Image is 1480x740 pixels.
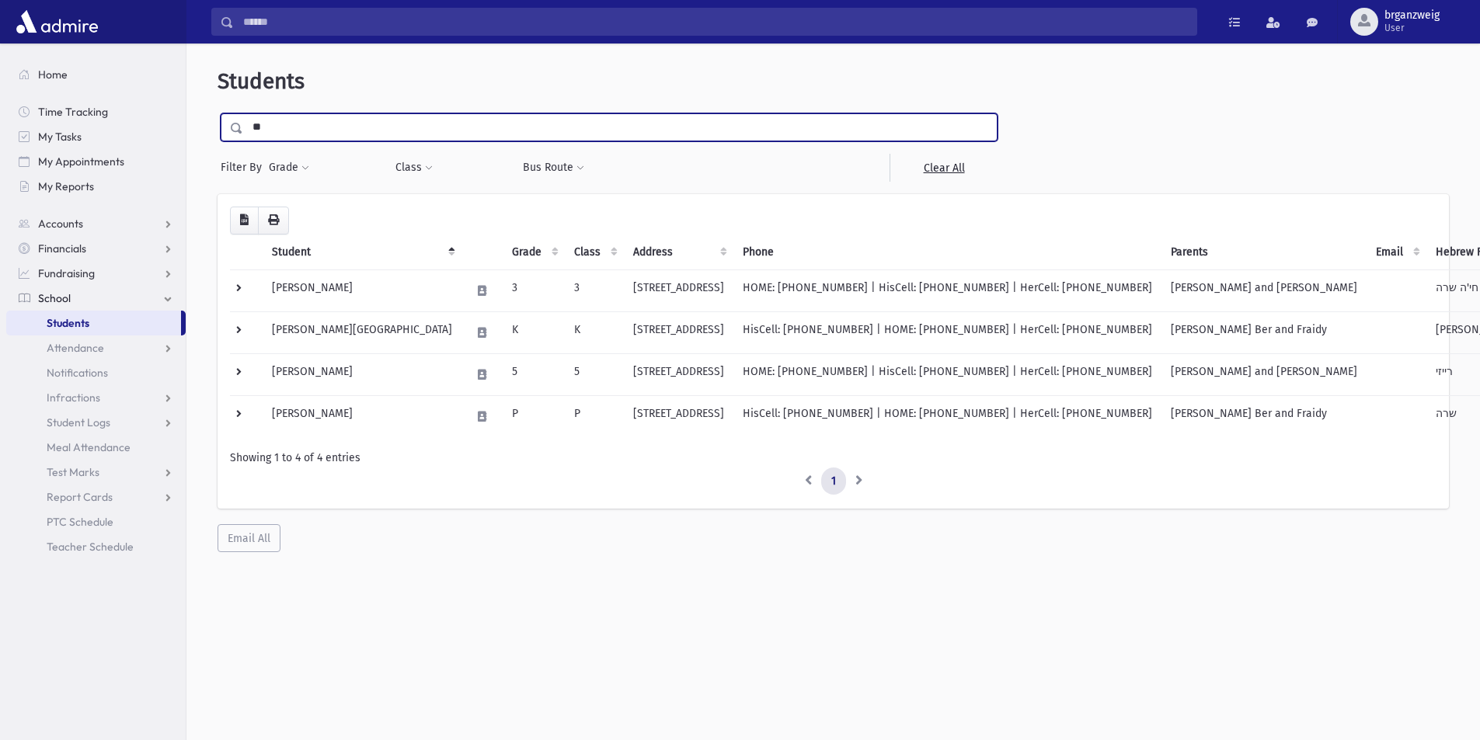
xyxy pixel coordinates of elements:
[733,395,1161,437] td: HisCell: [PHONE_NUMBER] | HOME: [PHONE_NUMBER] | HerCell: [PHONE_NUMBER]
[6,286,186,311] a: School
[503,395,565,437] td: P
[6,261,186,286] a: Fundraising
[1161,353,1367,395] td: [PERSON_NAME] and [PERSON_NAME]
[1384,22,1440,34] span: User
[565,269,624,311] td: 3
[565,311,624,353] td: K
[263,395,461,437] td: [PERSON_NAME]
[1161,235,1367,270] th: Parents
[47,366,108,380] span: Notifications
[1161,395,1367,437] td: [PERSON_NAME] Ber and Fraidy
[565,395,624,437] td: P
[6,211,186,236] a: Accounts
[47,316,89,330] span: Students
[263,235,461,270] th: Student: activate to sort column descending
[38,105,108,119] span: Time Tracking
[624,395,733,437] td: [STREET_ADDRESS]
[733,311,1161,353] td: HisCell: [PHONE_NUMBER] | HOME: [PHONE_NUMBER] | HerCell: [PHONE_NUMBER]
[395,154,434,182] button: Class
[624,353,733,395] td: [STREET_ADDRESS]
[6,485,186,509] a: Report Cards
[221,159,268,175] span: Filter By
[6,360,186,385] a: Notifications
[1161,269,1367,311] td: [PERSON_NAME] and [PERSON_NAME]
[38,130,82,144] span: My Tasks
[38,155,124,168] span: My Appointments
[38,266,95,280] span: Fundraising
[218,524,280,552] button: Email All
[6,311,181,335] a: Students
[38,291,71,305] span: School
[263,353,461,395] td: [PERSON_NAME]
[38,217,83,231] span: Accounts
[6,99,186,124] a: Time Tracking
[522,154,585,182] button: Bus Route
[733,235,1161,270] th: Phone
[230,450,1436,466] div: Showing 1 to 4 of 4 entries
[47,465,99,479] span: Test Marks
[6,385,186,410] a: Infractions
[6,435,186,460] a: Meal Attendance
[6,460,186,485] a: Test Marks
[6,62,186,87] a: Home
[47,391,100,405] span: Infractions
[38,68,68,82] span: Home
[821,467,846,495] a: 1
[6,509,186,534] a: PTC Schedule
[624,235,733,270] th: Address: activate to sort column ascending
[6,124,186,149] a: My Tasks
[503,235,565,270] th: Grade: activate to sort column ascending
[6,534,186,559] a: Teacher Schedule
[258,207,289,235] button: Print
[624,269,733,311] td: [STREET_ADDRESS]
[6,335,186,360] a: Attendance
[38,179,94,193] span: My Reports
[6,174,186,199] a: My Reports
[47,415,110,429] span: Student Logs
[263,269,461,311] td: [PERSON_NAME]
[47,490,113,504] span: Report Cards
[47,440,131,454] span: Meal Attendance
[1367,235,1426,270] th: Email: activate to sort column ascending
[890,154,998,182] a: Clear All
[230,207,259,235] button: CSV
[624,311,733,353] td: [STREET_ADDRESS]
[268,154,310,182] button: Grade
[47,341,104,355] span: Attendance
[6,236,186,261] a: Financials
[503,353,565,395] td: 5
[234,8,1196,36] input: Search
[218,68,305,94] span: Students
[47,515,113,529] span: PTC Schedule
[6,410,186,435] a: Student Logs
[503,269,565,311] td: 3
[47,540,134,554] span: Teacher Schedule
[6,149,186,174] a: My Appointments
[565,353,624,395] td: 5
[263,311,461,353] td: [PERSON_NAME][GEOGRAPHIC_DATA]
[503,311,565,353] td: K
[733,353,1161,395] td: HOME: [PHONE_NUMBER] | HisCell: [PHONE_NUMBER] | HerCell: [PHONE_NUMBER]
[38,241,86,255] span: Financials
[1161,311,1367,353] td: [PERSON_NAME] Ber and Fraidy
[565,235,624,270] th: Class: activate to sort column ascending
[733,269,1161,311] td: HOME: [PHONE_NUMBER] | HisCell: [PHONE_NUMBER] | HerCell: [PHONE_NUMBER]
[1384,9,1440,22] span: brganzweig
[12,6,102,37] img: AdmirePro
